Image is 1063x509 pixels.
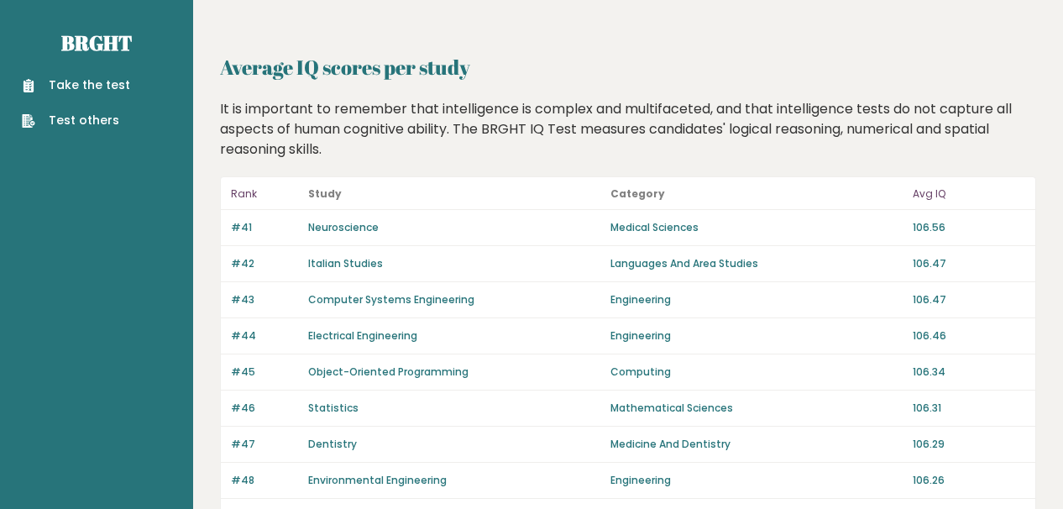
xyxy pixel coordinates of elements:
p: Engineering [610,473,903,488]
p: Avg IQ [913,184,1025,204]
p: #48 [231,473,298,488]
p: 106.47 [913,256,1025,271]
p: #41 [231,220,298,235]
a: Object-Oriented Programming [308,365,469,379]
a: Brght [61,29,132,56]
p: Languages And Area Studies [610,256,903,271]
a: Environmental Engineering [308,473,447,487]
div: It is important to remember that intelligence is complex and multifaceted, and that intelligence ... [214,99,1043,160]
b: Study [308,186,342,201]
p: Engineering [610,328,903,344]
a: Electrical Engineering [308,328,417,343]
p: Computing [610,365,903,380]
b: Category [610,186,665,201]
h2: Average IQ scores per study [220,52,1036,82]
a: Take the test [22,76,130,94]
p: Medicine And Dentistry [610,437,903,452]
p: 106.31 [913,401,1025,416]
a: Neuroscience [308,220,379,234]
p: #47 [231,437,298,452]
p: Rank [231,184,298,204]
p: #43 [231,292,298,307]
a: Italian Studies [308,256,383,270]
a: Test others [22,112,130,129]
p: 106.29 [913,437,1025,452]
p: 106.56 [913,220,1025,235]
p: 106.26 [913,473,1025,488]
p: 106.34 [913,365,1025,380]
p: Medical Sciences [610,220,903,235]
a: Computer Systems Engineering [308,292,474,307]
a: Statistics [308,401,359,415]
p: #46 [231,401,298,416]
p: #42 [231,256,298,271]
a: Dentistry [308,437,357,451]
p: 106.47 [913,292,1025,307]
p: 106.46 [913,328,1025,344]
p: Engineering [610,292,903,307]
p: #45 [231,365,298,380]
p: Mathematical Sciences [610,401,903,416]
p: #44 [231,328,298,344]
